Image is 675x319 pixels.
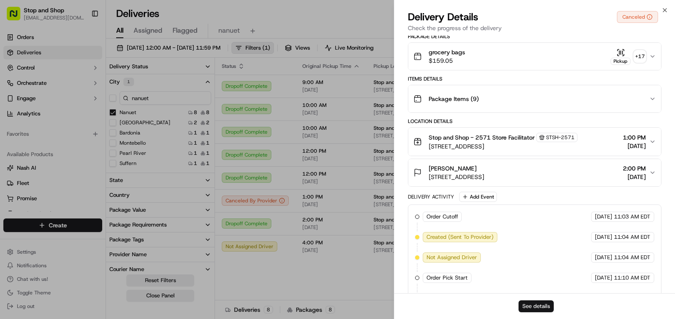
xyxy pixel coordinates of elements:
[459,192,497,202] button: Add Event
[546,134,575,141] span: STSH-2571
[429,133,535,142] span: Stop and Shop - 2571 Store Facilitator
[614,254,650,261] span: 11:04 AM EDT
[8,124,15,131] div: 📗
[427,274,468,282] span: Order Pick Start
[29,90,107,96] div: We're available if you need us!
[623,164,646,173] span: 2:00 PM
[595,274,612,282] span: [DATE]
[611,48,630,65] button: Pickup
[595,254,612,261] span: [DATE]
[408,128,661,156] button: Stop and Shop - 2571 Store FacilitatorSTSH-2571[STREET_ADDRESS]1:00 PM[DATE]
[408,193,454,200] div: Delivery Activity
[17,123,65,132] span: Knowledge Base
[22,55,153,64] input: Got a question? Start typing here...
[84,144,103,150] span: Pylon
[72,124,78,131] div: 💻
[519,300,554,312] button: See details
[429,142,577,151] span: [STREET_ADDRESS]
[614,274,650,282] span: 11:10 AM EDT
[408,118,661,125] div: Location Details
[8,34,154,48] p: Welcome 👋
[408,76,661,82] div: Items Details
[623,133,646,142] span: 1:00 PM
[614,213,650,221] span: 11:03 AM EDT
[623,142,646,150] span: [DATE]
[614,233,650,241] span: 11:04 AM EDT
[617,11,658,23] button: Canceled
[595,233,612,241] span: [DATE]
[144,84,154,94] button: Start new chat
[408,159,661,186] button: [PERSON_NAME][STREET_ADDRESS]2:00 PM[DATE]
[427,213,458,221] span: Order Cutoff
[60,143,103,150] a: Powered byPylon
[8,81,24,96] img: 1736555255976-a54dd68f-1ca7-489b-9aae-adbdc363a1c4
[408,33,661,40] div: Package Details
[611,48,646,65] button: Pickup+17
[408,24,661,32] p: Check the progress of the delivery
[408,85,661,112] button: Package Items (9)
[8,8,25,25] img: Nash
[68,120,139,135] a: 💻API Documentation
[429,173,484,181] span: [STREET_ADDRESS]
[429,48,465,56] span: grocery bags
[408,43,661,70] button: grocery bags$159.05Pickup+17
[408,10,478,24] span: Delivery Details
[29,81,139,90] div: Start new chat
[429,164,477,173] span: [PERSON_NAME]
[611,58,630,65] div: Pickup
[623,173,646,181] span: [DATE]
[595,213,612,221] span: [DATE]
[427,233,494,241] span: Created (Sent To Provider)
[80,123,136,132] span: API Documentation
[427,254,477,261] span: Not Assigned Driver
[634,50,646,62] div: + 17
[429,56,465,65] span: $159.05
[429,95,479,103] span: Package Items ( 9 )
[5,120,68,135] a: 📗Knowledge Base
